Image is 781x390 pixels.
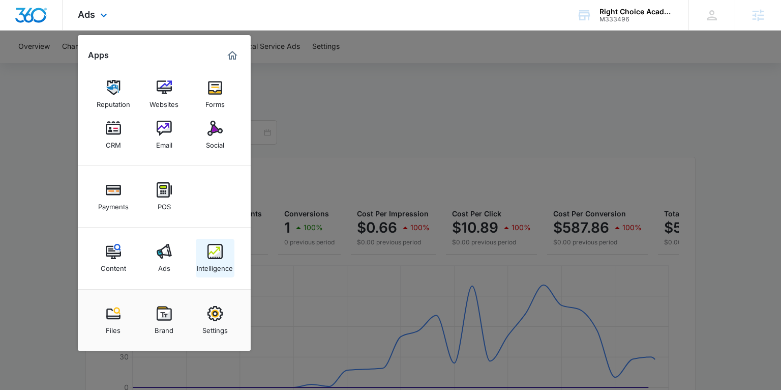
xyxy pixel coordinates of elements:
div: CRM [106,136,121,149]
img: tab_keywords_by_traffic_grey.svg [101,59,109,67]
a: Settings [196,301,234,340]
div: account id [599,16,674,23]
a: Brand [145,301,184,340]
div: POS [158,198,171,211]
div: account name [599,8,674,16]
div: Forms [205,95,225,108]
div: Files [106,321,121,335]
a: Intelligence [196,239,234,277]
div: Ads [158,259,170,272]
img: website_grey.svg [16,26,24,35]
a: Forms [196,75,234,114]
a: Content [94,239,133,277]
a: Social [196,116,234,154]
h2: Apps [88,50,109,60]
div: Domain Overview [39,60,91,67]
div: Domain: [DOMAIN_NAME] [26,26,112,35]
div: Payments [98,198,129,211]
a: POS [145,177,184,216]
a: Reputation [94,75,133,114]
span: Ads [78,9,95,20]
a: Email [145,116,184,154]
div: Keywords by Traffic [112,60,171,67]
a: Marketing 360® Dashboard [224,47,241,64]
div: Settings [202,321,228,335]
div: v 4.0.25 [28,16,50,24]
div: Content [101,259,126,272]
a: Ads [145,239,184,277]
div: Brand [155,321,173,335]
a: CRM [94,116,133,154]
img: tab_domain_overview_orange.svg [27,59,36,67]
div: Email [156,136,172,149]
div: Social [206,136,224,149]
a: Websites [145,75,184,114]
div: Reputation [97,95,130,108]
div: Websites [149,95,178,108]
a: Files [94,301,133,340]
img: logo_orange.svg [16,16,24,24]
a: Payments [94,177,133,216]
div: Intelligence [197,259,233,272]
